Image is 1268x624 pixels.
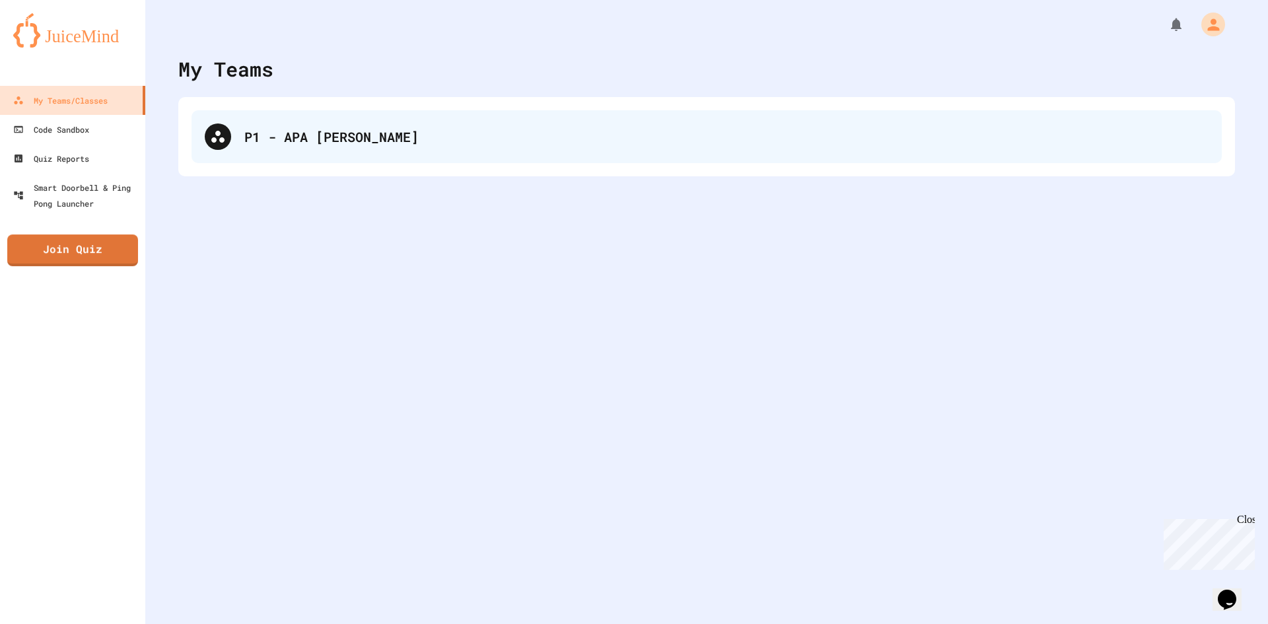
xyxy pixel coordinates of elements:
div: P1 - APA [PERSON_NAME] [244,127,1209,147]
iframe: chat widget [1158,514,1255,570]
div: My Teams [178,54,273,84]
div: P1 - APA [PERSON_NAME] [192,110,1222,163]
div: Smart Doorbell & Ping Pong Launcher [13,180,140,211]
div: Chat with us now!Close [5,5,91,84]
div: My Account [1187,9,1228,40]
div: Quiz Reports [13,151,89,166]
div: My Notifications [1144,13,1187,36]
img: logo-orange.svg [13,13,132,48]
iframe: chat widget [1213,571,1255,611]
div: Code Sandbox [13,121,89,137]
div: My Teams/Classes [13,92,108,108]
a: Join Quiz [7,234,138,266]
